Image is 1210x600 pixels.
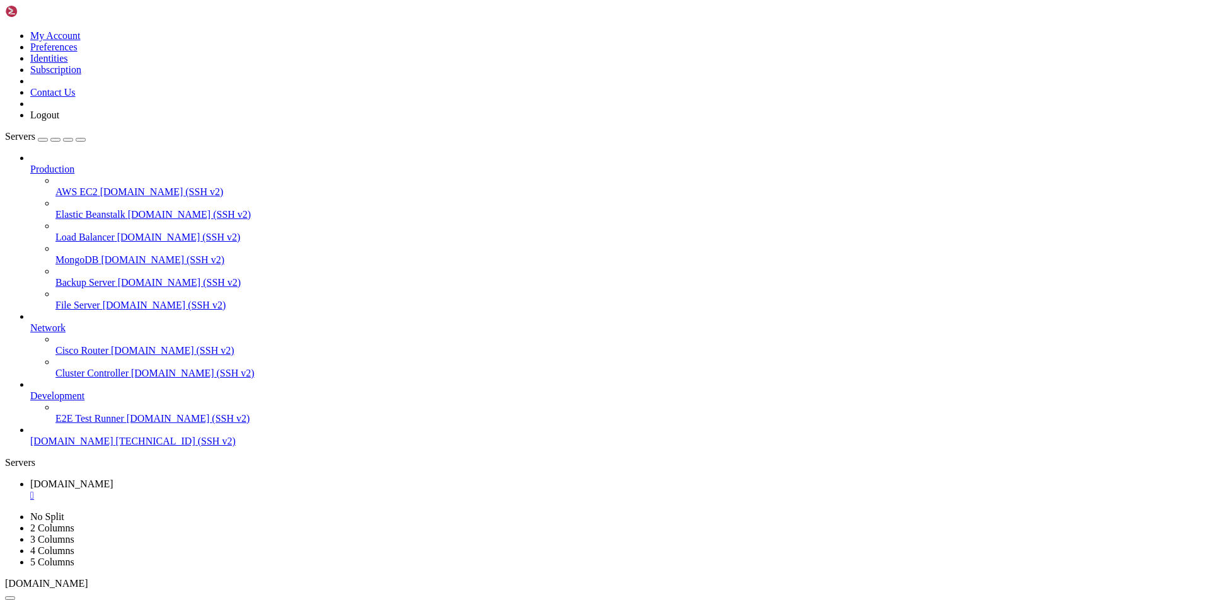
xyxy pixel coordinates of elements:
li: Load Balancer [DOMAIN_NAME] (SSH v2) [55,220,1205,243]
a: Logout [30,110,59,120]
a: My Account [30,30,81,41]
a: Cisco Router [DOMAIN_NAME] (SSH v2) [55,345,1205,356]
li: Cluster Controller [DOMAIN_NAME] (SSH v2) [55,356,1205,379]
a: E2E Test Runner [DOMAIN_NAME] (SSH v2) [55,413,1205,424]
a: Load Balancer [DOMAIN_NAME] (SSH v2) [55,232,1205,243]
li: E2E Test Runner [DOMAIN_NAME] (SSH v2) [55,402,1205,424]
a: Preferences [30,42,78,52]
span: [DOMAIN_NAME] (SSH v2) [117,232,241,242]
span: Cisco Router [55,345,108,356]
span: AWS EC2 [55,186,98,197]
span: Load Balancer [55,232,115,242]
span: Elastic Beanstalk [55,209,125,220]
a: MongoDB [DOMAIN_NAME] (SSH v2) [55,254,1205,266]
li: [DOMAIN_NAME] [TECHNICAL_ID] (SSH v2) [30,424,1205,447]
a: [DOMAIN_NAME] [TECHNICAL_ID] (SSH v2) [30,436,1205,447]
li: Production [30,152,1205,311]
a: Development [30,390,1205,402]
li: File Server [DOMAIN_NAME] (SSH v2) [55,288,1205,311]
span: [DOMAIN_NAME] (SSH v2) [131,368,255,378]
li: Elastic Beanstalk [DOMAIN_NAME] (SSH v2) [55,198,1205,220]
a: Contact Us [30,87,76,98]
a: Backup Server [DOMAIN_NAME] (SSH v2) [55,277,1205,288]
span: [DOMAIN_NAME] [30,478,113,489]
li: Development [30,379,1205,424]
span: [DOMAIN_NAME] (SSH v2) [101,254,224,265]
a: 5 Columns [30,557,74,567]
span: [DOMAIN_NAME] [5,578,88,589]
a: No Split [30,511,64,522]
a: Elastic Beanstalk [DOMAIN_NAME] (SSH v2) [55,209,1205,220]
span: [TECHNICAL_ID] (SSH v2) [116,436,236,446]
span: MongoDB [55,254,98,265]
li: Cisco Router [DOMAIN_NAME] (SSH v2) [55,334,1205,356]
span: [DOMAIN_NAME] (SSH v2) [127,413,250,424]
a: 3 Columns [30,534,74,545]
span: [DOMAIN_NAME] (SSH v2) [103,300,226,310]
a: Cluster Controller [DOMAIN_NAME] (SSH v2) [55,368,1205,379]
a: 2 Columns [30,523,74,533]
a: Network [30,322,1205,334]
a:  [30,490,1205,501]
span: Development [30,390,84,401]
span: Production [30,164,74,174]
span: [DOMAIN_NAME] (SSH v2) [111,345,234,356]
span: Servers [5,131,35,142]
a: Production [30,164,1205,175]
a: Servers [5,131,86,142]
span: [DOMAIN_NAME] (SSH v2) [100,186,224,197]
a: 4 Columns [30,545,74,556]
a: File Server [DOMAIN_NAME] (SSH v2) [55,300,1205,311]
span: Network [30,322,66,333]
span: [DOMAIN_NAME] [30,436,113,446]
a: vps130383.whmpanels.com [30,478,1205,501]
span: Backup Server [55,277,115,288]
span: E2E Test Runner [55,413,124,424]
li: AWS EC2 [DOMAIN_NAME] (SSH v2) [55,175,1205,198]
a: AWS EC2 [DOMAIN_NAME] (SSH v2) [55,186,1205,198]
li: Backup Server [DOMAIN_NAME] (SSH v2) [55,266,1205,288]
span: [DOMAIN_NAME] (SSH v2) [118,277,241,288]
li: Network [30,311,1205,379]
span: File Server [55,300,100,310]
img: Shellngn [5,5,78,18]
div: Servers [5,457,1205,468]
span: [DOMAIN_NAME] (SSH v2) [128,209,251,220]
span: Cluster Controller [55,368,129,378]
a: Subscription [30,64,81,75]
a: Identities [30,53,68,64]
li: MongoDB [DOMAIN_NAME] (SSH v2) [55,243,1205,266]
